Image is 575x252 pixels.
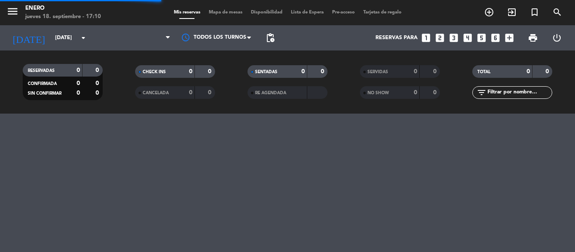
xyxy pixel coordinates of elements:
[367,91,389,95] span: NO SHOW
[77,80,80,86] strong: 0
[367,70,388,74] span: SERVIDAS
[205,10,247,15] span: Mapa de mesas
[448,32,459,43] i: looks_3
[143,91,169,95] span: CANCELADA
[265,33,275,43] span: pending_actions
[301,69,305,74] strong: 0
[77,67,80,73] strong: 0
[359,10,406,15] span: Tarjetas de regalo
[484,7,494,17] i: add_circle_outline
[414,90,417,95] strong: 0
[487,88,552,97] input: Filtrar por nombre...
[247,10,287,15] span: Disponibilidad
[414,69,417,74] strong: 0
[96,67,101,73] strong: 0
[143,70,166,74] span: CHECK INS
[208,69,213,74] strong: 0
[528,33,538,43] span: print
[421,32,431,43] i: looks_one
[433,69,438,74] strong: 0
[504,32,515,43] i: add_box
[477,88,487,98] i: filter_list
[527,69,530,74] strong: 0
[6,29,51,47] i: [DATE]
[208,90,213,95] strong: 0
[77,90,80,96] strong: 0
[255,91,286,95] span: RE AGENDADA
[189,90,192,95] strong: 0
[189,69,192,74] strong: 0
[96,80,101,86] strong: 0
[545,25,569,50] div: LOG OUT
[433,90,438,95] strong: 0
[552,33,562,43] i: power_settings_new
[170,10,205,15] span: Mis reservas
[287,10,328,15] span: Lista de Espera
[25,13,101,21] div: jueves 18. septiembre - 17:10
[28,82,57,86] span: CONFIRMADA
[434,32,445,43] i: looks_two
[507,7,517,17] i: exit_to_app
[552,7,562,17] i: search
[96,90,101,96] strong: 0
[28,69,55,73] span: RESERVADAS
[477,70,490,74] span: TOTAL
[546,69,551,74] strong: 0
[6,5,19,21] button: menu
[375,35,418,41] span: Reservas para
[462,32,473,43] i: looks_4
[6,5,19,18] i: menu
[255,70,277,74] span: SENTADAS
[530,7,540,17] i: turned_in_not
[28,91,61,95] span: SIN CONFIRMAR
[490,32,501,43] i: looks_6
[328,10,359,15] span: Pre-acceso
[25,4,101,13] div: Enero
[476,32,487,43] i: looks_5
[78,33,88,43] i: arrow_drop_down
[321,69,326,74] strong: 0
